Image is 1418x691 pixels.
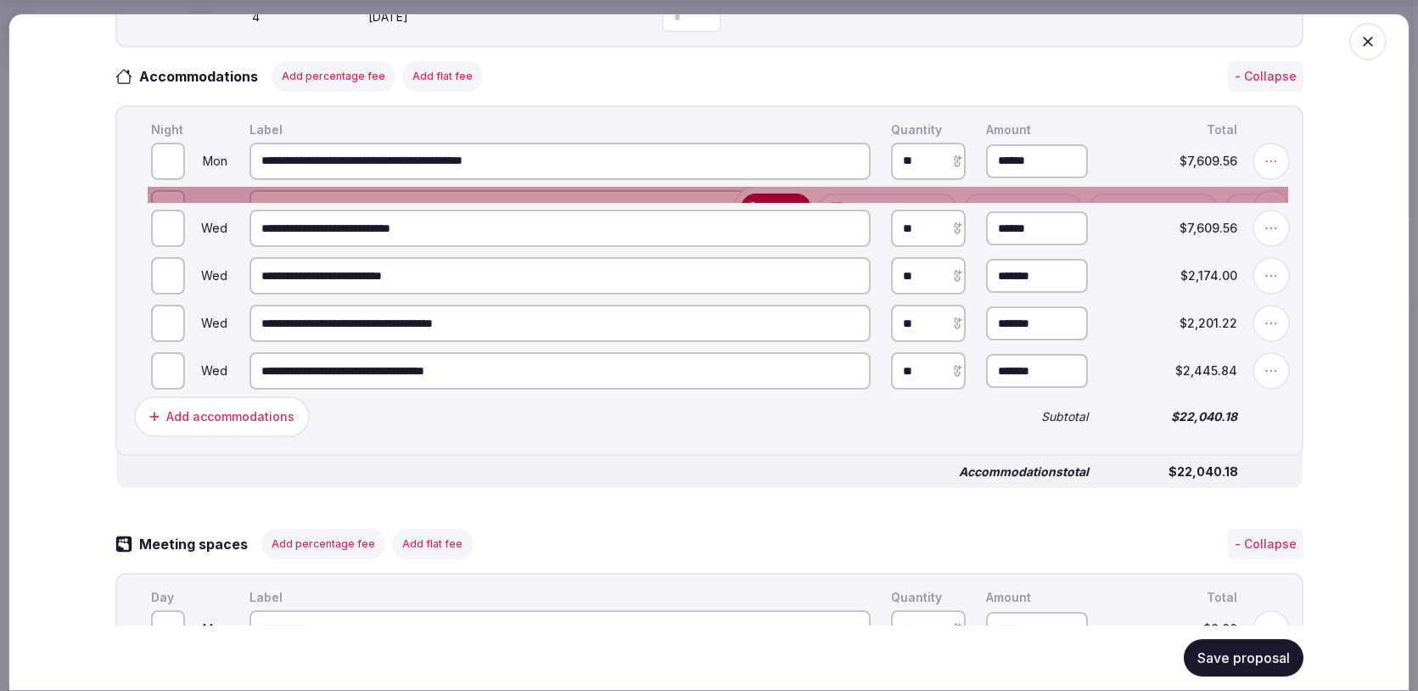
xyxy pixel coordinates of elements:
span: $22,040.18 [1108,411,1237,423]
div: Tue [188,203,229,215]
div: Amount [983,121,1091,139]
button: Add accommodations [134,396,310,437]
div: Mon [188,155,229,167]
button: Add percentage fee [272,61,395,92]
div: Mon [188,623,229,635]
div: Label [246,588,874,607]
h3: Accommodations [132,66,275,87]
div: Quantity [888,588,969,607]
span: $2,174.00 [1108,270,1237,282]
span: $0.00 [1108,623,1237,635]
h3: Meeting spaces [132,534,265,554]
div: Wed [188,222,229,234]
button: Blank line below [818,194,957,224]
span: $2,201.22 [1108,317,1237,329]
div: Wed [188,365,229,377]
button: - Collapse [1228,529,1303,559]
div: Amount [983,588,1091,607]
span: $7,609.56 [1108,222,1237,234]
div: Total [1105,588,1241,607]
span: $2,445.84 [1108,365,1237,377]
span: $22,040.18 [1109,466,1238,478]
button: Add flat fee [402,61,483,92]
button: Add percentage fee [261,529,385,559]
span: Accommodations total [959,466,1089,478]
button: Add flat fee [392,529,473,559]
button: Delete [741,194,810,224]
div: Subtotal [983,407,1091,426]
div: Day [148,588,233,607]
div: Quantity [888,121,969,139]
div: Total [1105,121,1241,139]
button: - Collapse [1228,61,1303,92]
button: Duplicate day 2 [1089,194,1218,224]
div: Add accommodations [166,408,294,425]
div: Wed [188,317,229,329]
button: Save proposal [1184,639,1303,677]
div: Label [246,121,874,139]
span: $7,609.56 [1108,155,1237,167]
button: Duplicate line [964,194,1082,224]
div: Wed [188,270,229,282]
div: Night [148,121,233,139]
